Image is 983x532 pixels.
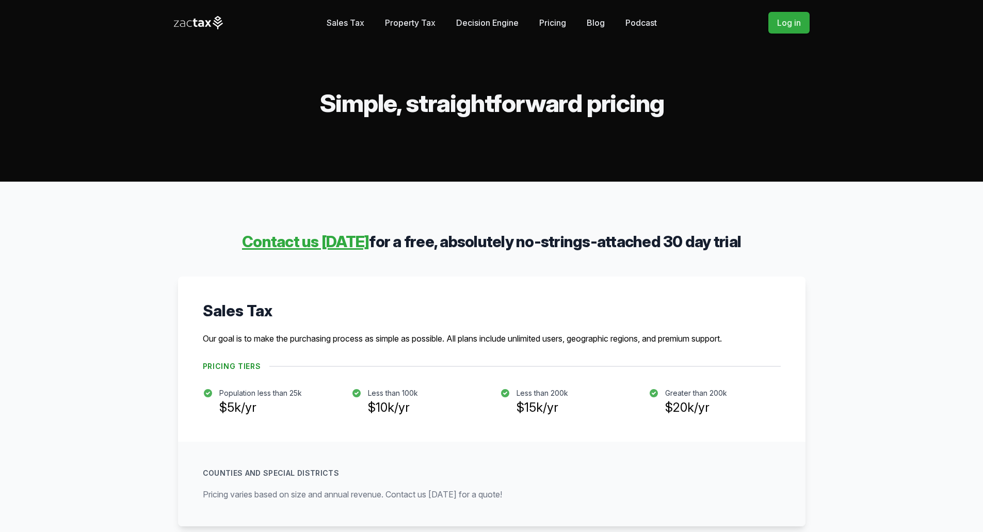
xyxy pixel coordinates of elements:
[178,231,805,252] h3: for a free, absolutely no-strings-attached 30 day trial
[665,388,727,398] p: Greater than 200k
[768,12,810,34] a: Log in
[203,361,269,372] h4: Pricing Tiers
[327,12,364,33] a: Sales Tax
[385,12,436,33] a: Property Tax
[242,232,369,251] a: Contact us [DATE]
[539,12,566,33] a: Pricing
[368,388,418,398] p: Less than 100k
[203,332,781,345] p: Our goal is to make the purchasing process as simple as possible. All plans include unlimited use...
[203,301,781,320] h3: Sales Tax
[174,91,810,116] h2: Simple, straightforward pricing
[517,388,568,398] p: Less than 200k
[219,388,302,398] p: Population less than 25k
[219,398,302,417] h3: $5k/yr
[368,398,418,417] h3: $10k/yr
[587,12,605,33] a: Blog
[203,487,781,502] p: Pricing varies based on size and annual revenue. Contact us [DATE] for a quote!
[517,398,568,417] h3: $15k/yr
[456,12,519,33] a: Decision Engine
[625,12,657,33] a: Podcast
[203,468,340,478] p: Counties and Special Districts
[665,398,727,417] h3: $20k/yr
